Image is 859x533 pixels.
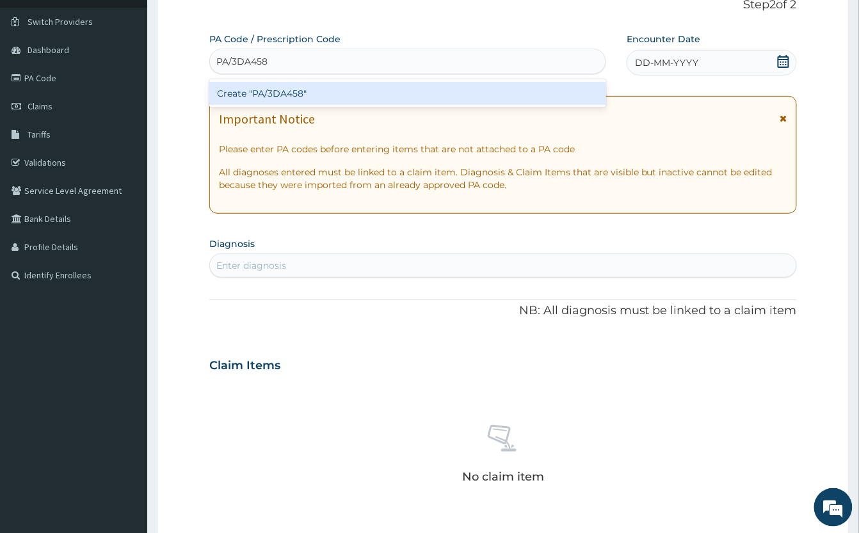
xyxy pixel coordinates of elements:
p: NB: All diagnosis must be linked to a claim item [209,303,797,319]
div: Enter diagnosis [216,259,286,272]
h3: Claim Items [209,359,280,373]
label: Encounter Date [627,33,700,45]
span: Switch Providers [28,16,93,28]
label: PA Code / Prescription Code [209,33,341,45]
div: Create "PA/3DA458" [209,82,606,105]
h1: Important Notice [219,112,315,126]
span: Dashboard [28,44,69,56]
span: DD-MM-YYYY [635,56,698,69]
p: All diagnoses entered must be linked to a claim item. Diagnosis & Claim Items that are visible bu... [219,166,787,191]
p: Please enter PA codes before entering items that are not attached to a PA code [219,143,787,155]
label: Diagnosis [209,237,255,250]
span: Tariffs [28,129,51,140]
span: Claims [28,100,52,112]
p: No claim item [462,470,544,483]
